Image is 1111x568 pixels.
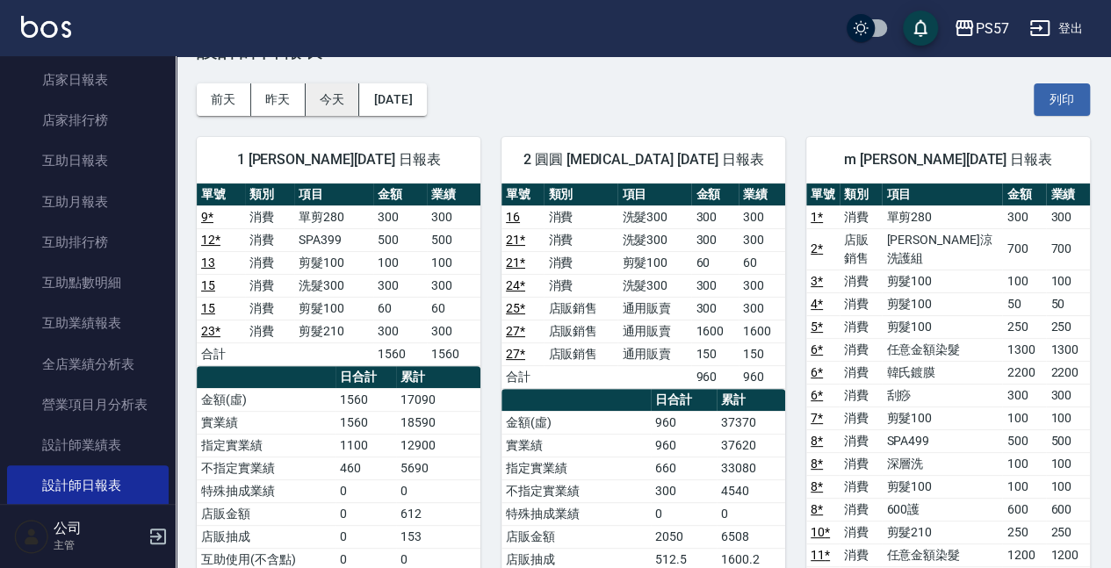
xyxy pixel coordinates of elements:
[294,297,373,320] td: 剪髮100
[1002,183,1046,206] th: 金額
[201,278,215,292] a: 15
[501,434,651,457] td: 實業績
[1002,315,1046,338] td: 250
[651,502,717,525] td: 0
[7,385,169,425] a: 營業項目月分析表
[1046,228,1090,270] td: 700
[294,274,373,297] td: 洗髮300
[717,389,785,412] th: 累計
[840,475,882,498] td: 消費
[373,228,427,251] td: 500
[373,320,427,342] td: 300
[294,320,373,342] td: 剪髮210
[1046,315,1090,338] td: 250
[691,251,738,274] td: 60
[882,270,1002,292] td: 剪髮100
[882,475,1002,498] td: 剪髮100
[1002,452,1046,475] td: 100
[1002,498,1046,521] td: 600
[691,320,738,342] td: 1600
[691,297,738,320] td: 300
[882,183,1002,206] th: 項目
[294,183,373,206] th: 項目
[840,406,882,429] td: 消費
[427,183,480,206] th: 業績
[903,11,938,46] button: save
[840,338,882,361] td: 消費
[544,342,617,365] td: 店販銷售
[1002,384,1046,406] td: 300
[1002,361,1046,384] td: 2200
[882,406,1002,429] td: 剪髮100
[617,228,691,251] td: 洗髮300
[882,498,1002,521] td: 600護
[373,205,427,228] td: 300
[7,344,169,385] a: 全店業績分析表
[501,365,544,388] td: 合計
[501,411,651,434] td: 金額(虛)
[739,205,785,228] td: 300
[617,342,691,365] td: 通用販賣
[882,429,1002,452] td: SPA499
[882,452,1002,475] td: 深層洗
[501,502,651,525] td: 特殊抽成業績
[7,100,169,140] a: 店家排行榜
[1046,475,1090,498] td: 100
[201,301,215,315] a: 15
[306,83,360,116] button: 今天
[1002,475,1046,498] td: 100
[335,457,397,479] td: 460
[294,228,373,251] td: SPA399
[396,388,480,411] td: 17090
[197,342,245,365] td: 合計
[7,262,169,303] a: 互助點數明細
[840,315,882,338] td: 消費
[7,303,169,343] a: 互助業績報表
[975,18,1008,40] div: PS57
[617,297,691,320] td: 通用販賣
[197,525,335,548] td: 店販抽成
[717,502,785,525] td: 0
[882,205,1002,228] td: 單剪280
[396,479,480,502] td: 0
[197,479,335,502] td: 特殊抽成業績
[1046,270,1090,292] td: 100
[7,140,169,181] a: 互助日報表
[544,320,617,342] td: 店販銷售
[840,228,882,270] td: 店販銷售
[840,452,882,475] td: 消費
[373,274,427,297] td: 300
[245,274,293,297] td: 消費
[245,320,293,342] td: 消費
[840,270,882,292] td: 消費
[427,274,480,297] td: 300
[717,411,785,434] td: 37370
[882,543,1002,566] td: 任意金額染髮
[506,210,520,224] a: 16
[739,320,785,342] td: 1600
[806,183,840,206] th: 單號
[427,251,480,274] td: 100
[544,183,617,206] th: 類別
[840,498,882,521] td: 消費
[245,205,293,228] td: 消費
[21,16,71,38] img: Logo
[373,297,427,320] td: 60
[691,183,738,206] th: 金額
[335,479,397,502] td: 0
[396,457,480,479] td: 5690
[617,183,691,206] th: 項目
[294,205,373,228] td: 單剪280
[691,205,738,228] td: 300
[544,228,617,251] td: 消費
[7,465,169,506] a: 設計師日報表
[1046,361,1090,384] td: 2200
[197,411,335,434] td: 實業績
[544,205,617,228] td: 消費
[840,521,882,543] td: 消費
[691,228,738,251] td: 300
[245,228,293,251] td: 消費
[54,520,143,537] h5: 公司
[201,255,215,270] a: 13
[197,183,245,206] th: 單號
